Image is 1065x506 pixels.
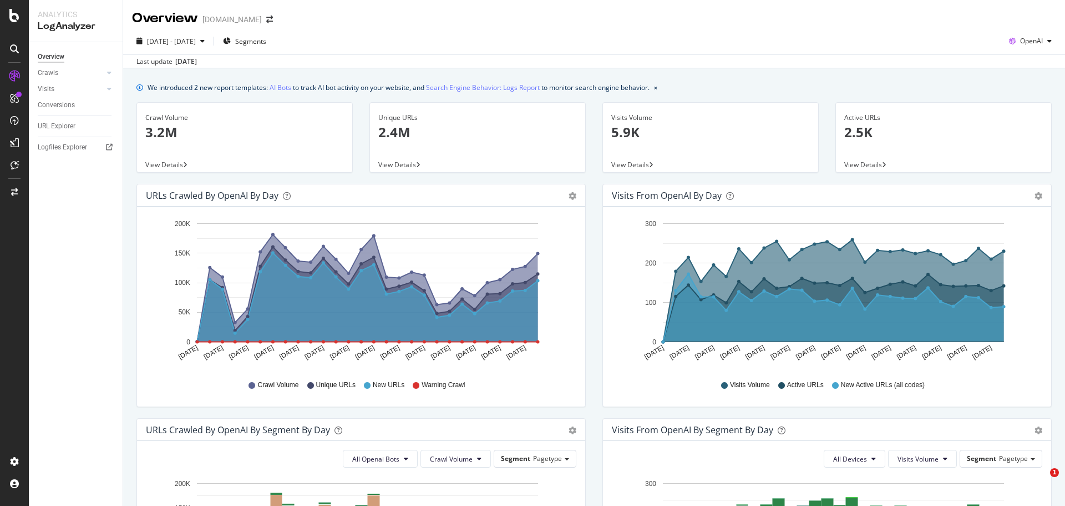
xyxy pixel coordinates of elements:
[1034,427,1042,434] div: gear
[38,67,104,79] a: Crawls
[38,83,104,95] a: Visits
[420,450,491,468] button: Crawl Volume
[820,344,842,361] text: [DATE]
[132,32,209,50] button: [DATE] - [DATE]
[177,344,199,361] text: [DATE]
[844,123,1043,142] p: 2.5K
[219,32,271,50] button: Segments
[533,454,562,463] span: Pagetype
[316,380,356,390] span: Unique URLs
[693,344,716,361] text: [DATE]
[1005,32,1056,50] button: OpenAI
[354,344,376,361] text: [DATE]
[257,380,298,390] span: Crawl Volume
[373,380,404,390] span: New URLs
[1027,468,1054,495] iframe: Intercom live chat
[612,190,722,201] div: Visits from OpenAI by day
[146,424,330,435] div: URLs Crawled by OpenAI By Segment By Day
[844,160,882,169] span: View Details
[569,427,576,434] div: gear
[278,344,300,361] text: [DATE]
[38,51,64,63] div: Overview
[967,454,996,463] span: Segment
[38,83,54,95] div: Visits
[612,216,1038,370] svg: A chart.
[769,344,792,361] text: [DATE]
[668,344,691,361] text: [DATE]
[888,450,957,468] button: Visits Volume
[38,51,115,63] a: Overview
[480,344,502,361] text: [DATE]
[730,380,770,390] span: Visits Volume
[841,380,925,390] span: New Active URLs (all codes)
[132,9,198,28] div: Overview
[235,37,266,46] span: Segments
[186,338,190,346] text: 0
[328,344,351,361] text: [DATE]
[175,220,190,228] text: 200K
[1034,192,1042,200] div: gear
[379,344,401,361] text: [DATE]
[971,344,993,361] text: [DATE]
[38,142,115,153] a: Logfiles Explorer
[897,454,939,464] span: Visits Volume
[38,99,75,111] div: Conversions
[136,57,197,67] div: Last update
[426,82,540,93] a: Search Engine Behavior: Logs Report
[501,454,530,463] span: Segment
[999,454,1028,463] span: Pagetype
[612,424,773,435] div: Visits from OpenAI By Segment By Day
[175,279,190,287] text: 100K
[921,344,943,361] text: [DATE]
[1020,36,1043,46] span: OpenAI
[946,344,968,361] text: [DATE]
[146,216,572,370] svg: A chart.
[148,82,650,93] div: We introduced 2 new report templates: to track AI bot activity on your website, and to monitor se...
[227,344,250,361] text: [DATE]
[38,121,75,132] div: URL Explorer
[794,344,816,361] text: [DATE]
[146,190,278,201] div: URLs Crawled by OpenAI by day
[38,20,114,33] div: LogAnalyzer
[744,344,766,361] text: [DATE]
[645,299,656,307] text: 100
[253,344,275,361] text: [DATE]
[719,344,741,361] text: [DATE]
[352,454,399,464] span: All Openai Bots
[145,113,344,123] div: Crawl Volume
[643,344,665,361] text: [DATE]
[38,99,115,111] a: Conversions
[378,160,416,169] span: View Details
[611,113,810,123] div: Visits Volume
[266,16,273,23] div: arrow-right-arrow-left
[611,123,810,142] p: 5.9K
[145,160,183,169] span: View Details
[38,121,115,132] a: URL Explorer
[645,480,656,488] text: 300
[38,9,114,20] div: Analytics
[343,450,418,468] button: All Openai Bots
[270,82,291,93] a: AI Bots
[175,249,190,257] text: 150K
[145,123,344,142] p: 3.2M
[378,113,577,123] div: Unique URLs
[569,192,576,200] div: gear
[645,259,656,267] text: 200
[645,220,656,228] text: 300
[136,82,1052,93] div: info banner
[202,344,225,361] text: [DATE]
[179,309,190,317] text: 50K
[38,67,58,79] div: Crawls
[422,380,465,390] span: Warning Crawl
[378,123,577,142] p: 2.4M
[652,338,656,346] text: 0
[429,344,452,361] text: [DATE]
[787,380,824,390] span: Active URLs
[175,57,197,67] div: [DATE]
[870,344,892,361] text: [DATE]
[505,344,528,361] text: [DATE]
[303,344,326,361] text: [DATE]
[404,344,427,361] text: [DATE]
